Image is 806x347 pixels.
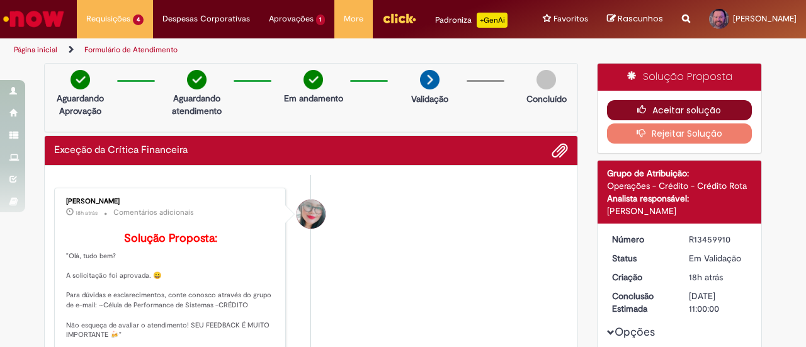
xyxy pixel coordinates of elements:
span: Aprovações [269,13,314,25]
span: 18h atrás [76,209,98,217]
div: [PERSON_NAME] [607,205,752,217]
dt: Conclusão Estimada [603,290,680,315]
span: Requisições [86,13,130,25]
time: 28/08/2025 19:13:03 [76,209,98,217]
div: [DATE] 11:00:00 [689,290,747,315]
span: [PERSON_NAME] [733,13,797,24]
img: arrow-next.png [420,70,440,89]
div: Em Validação [689,252,747,265]
img: ServiceNow [1,6,66,31]
span: Favoritos [553,13,588,25]
p: Aguardando Aprovação [50,92,111,117]
p: Em andamento [284,92,343,105]
div: R13459910 [689,233,747,246]
span: More [344,13,363,25]
img: img-circle-grey.png [536,70,556,89]
img: check-circle-green.png [304,70,323,89]
h2: Exceção da Crítica Financeira Histórico de tíquete [54,145,188,156]
div: Franciele Fernanda Melo dos Santos [297,200,326,229]
span: 1 [316,14,326,25]
img: check-circle-green.png [187,70,207,89]
dt: Criação [603,271,680,283]
div: Analista responsável: [607,192,752,205]
div: Grupo de Atribuição: [607,167,752,179]
small: Comentários adicionais [113,207,194,218]
div: Operações - Crédito - Crédito Rota [607,179,752,192]
span: 4 [133,14,144,25]
img: click_logo_yellow_360x200.png [382,9,416,28]
button: Adicionar anexos [552,142,568,159]
dt: Número [603,233,680,246]
span: 18h atrás [689,271,723,283]
a: Formulário de Atendimento [84,45,178,55]
div: Padroniza [435,13,508,28]
div: [PERSON_NAME] [66,198,276,205]
a: Rascunhos [607,13,663,25]
a: Página inicial [14,45,57,55]
img: check-circle-green.png [71,70,90,89]
p: Validação [411,93,448,105]
div: 28/08/2025 18:55:50 [689,271,747,283]
button: Aceitar solução [607,100,752,120]
p: +GenAi [477,13,508,28]
ul: Trilhas de página [9,38,528,62]
p: "Olá, tudo bem? A solicitação foi aprovada. 😀 Para dúvidas e esclarecimentos, conte conosco atrav... [66,232,276,340]
p: Concluído [526,93,567,105]
p: Aguardando atendimento [166,92,227,117]
dt: Status [603,252,680,265]
div: Solução Proposta [598,64,762,91]
span: Despesas Corporativas [162,13,250,25]
button: Rejeitar Solução [607,123,752,144]
span: Rascunhos [618,13,663,25]
time: 28/08/2025 18:55:50 [689,271,723,283]
b: Solução Proposta: [124,231,217,246]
